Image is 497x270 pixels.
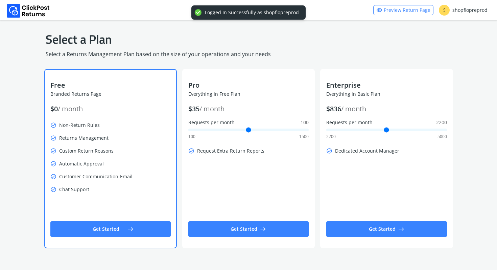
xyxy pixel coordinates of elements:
button: Get Startedeast [326,221,447,237]
span: / month [199,104,224,113]
span: east [260,224,266,234]
p: Chat Support [50,185,171,194]
span: S [439,5,450,16]
p: Free [50,81,171,90]
span: 2200 [326,134,336,139]
span: 5000 [437,134,447,139]
div: Logged In Successfully as shopflopreprod [205,9,299,16]
p: $ 836 [326,104,447,114]
label: Requests per month [188,119,309,126]
button: Get Startedeast [50,221,171,237]
p: Request Extra Return Reports [188,146,309,156]
span: check_circle [326,146,332,156]
span: check_circle [50,172,56,181]
p: Everything in Free Plan [188,91,309,97]
div: shopflopreprod [439,5,488,16]
p: Custom Return Reasons [50,146,171,156]
p: Non-Return Rules [50,120,171,130]
p: Select a Returns Management Plan based on the size of your operations and your needs [46,50,452,58]
p: Enterprise [326,81,447,90]
a: visibilityPreview Return Page [373,5,433,15]
span: 1500 [299,134,309,139]
p: Everything in Basic Plan [326,91,447,97]
span: east [398,224,404,234]
p: $ 0 [50,104,171,114]
p: Pro [188,81,309,90]
p: Returns Management [50,133,171,143]
button: Get Startedeast [188,221,309,237]
span: visibility [376,5,382,15]
span: check_circle [50,146,56,156]
p: Branded Returns Page [50,91,171,97]
p: Customer Communication-Email [50,172,171,181]
span: check_circle [188,146,194,156]
p: Dedicated Account Manager [326,146,447,156]
span: east [127,224,134,234]
p: $ 35 [188,104,309,114]
p: Automatic Approval [50,159,171,168]
label: Requests per month [326,119,447,126]
span: check_circle [50,159,56,168]
span: check_circle [50,185,56,194]
span: 2200 [436,119,447,126]
img: Logo [7,4,50,18]
span: 100 [188,134,195,139]
h1: Select a Plan [46,31,452,47]
span: / month [58,104,83,113]
span: check_circle [50,133,56,143]
span: / month [341,104,366,113]
span: 100 [301,119,309,126]
span: check_circle [50,120,56,130]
